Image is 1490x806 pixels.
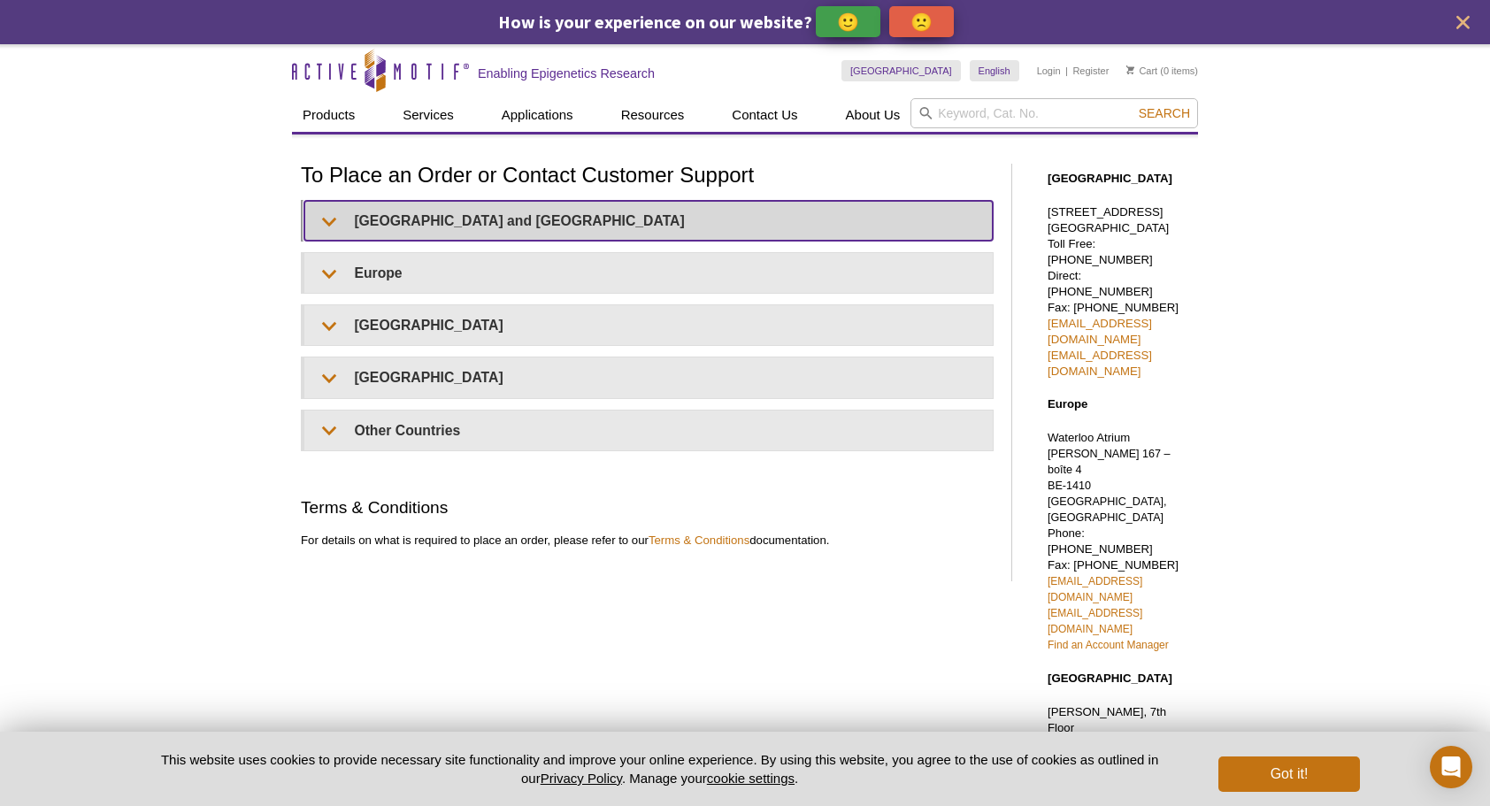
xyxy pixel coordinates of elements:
button: cookie settings [707,771,795,786]
span: [PERSON_NAME] 167 – boîte 4 BE-1410 [GEOGRAPHIC_DATA], [GEOGRAPHIC_DATA] [1048,448,1171,524]
a: Services [392,98,465,132]
h1: To Place an Order or Contact Customer Support [301,164,994,189]
summary: [GEOGRAPHIC_DATA] [304,357,993,397]
p: Waterloo Atrium Phone: [PHONE_NUMBER] Fax: [PHONE_NUMBER] [1048,430,1189,653]
p: 🙁 [910,11,933,33]
img: Your Cart [1126,65,1134,74]
a: [EMAIL_ADDRESS][DOMAIN_NAME] [1048,607,1142,635]
button: Search [1133,105,1195,121]
p: For details on what is required to place an order, please refer to our documentation. [301,533,994,549]
summary: [GEOGRAPHIC_DATA] and [GEOGRAPHIC_DATA] [304,201,993,241]
strong: [GEOGRAPHIC_DATA] [1048,672,1172,685]
span: How is your experience on our website? [498,11,812,33]
button: Got it! [1218,756,1360,792]
span: Search [1139,106,1190,120]
a: [EMAIL_ADDRESS][DOMAIN_NAME] [1048,575,1142,603]
p: 🙂 [837,11,859,33]
summary: Europe [304,253,993,293]
p: This website uses cookies to provide necessary site functionality and improve your online experie... [130,750,1189,787]
a: English [970,60,1019,81]
a: Cart [1126,65,1157,77]
a: [EMAIL_ADDRESS][DOMAIN_NAME] [1048,349,1152,378]
strong: [GEOGRAPHIC_DATA] [1048,172,1172,185]
a: Register [1072,65,1109,77]
a: [GEOGRAPHIC_DATA] [841,60,961,81]
a: Find an Account Manager [1048,639,1169,651]
li: | [1065,60,1068,81]
h2: Terms & Conditions [301,495,994,519]
a: Applications [491,98,584,132]
h2: Enabling Epigenetics Research [478,65,655,81]
button: close [1452,12,1474,34]
a: Terms & Conditions [649,533,749,547]
input: Keyword, Cat. No. [910,98,1198,128]
a: Login [1037,65,1061,77]
li: (0 items) [1126,60,1198,81]
summary: Other Countries [304,411,993,450]
div: Open Intercom Messenger [1430,746,1472,788]
a: [EMAIL_ADDRESS][DOMAIN_NAME] [1048,317,1152,346]
strong: Europe [1048,397,1087,411]
p: [STREET_ADDRESS] [GEOGRAPHIC_DATA] Toll Free: [PHONE_NUMBER] Direct: [PHONE_NUMBER] Fax: [PHONE_N... [1048,204,1189,380]
a: Resources [611,98,695,132]
a: Products [292,98,365,132]
a: About Us [835,98,911,132]
a: Contact Us [721,98,808,132]
summary: [GEOGRAPHIC_DATA] [304,305,993,345]
a: Privacy Policy [541,771,622,786]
